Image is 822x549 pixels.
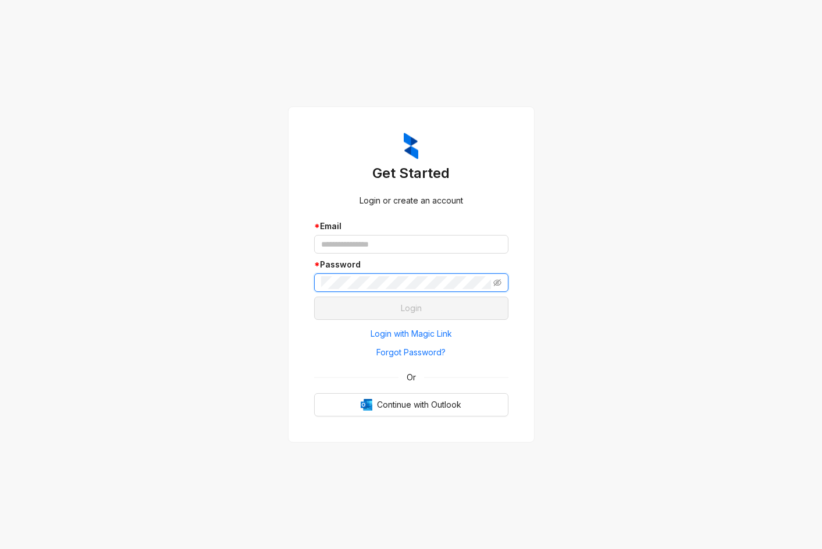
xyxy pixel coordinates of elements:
button: OutlookContinue with Outlook [314,393,508,416]
span: Continue with Outlook [377,398,461,411]
button: Login with Magic Link [314,325,508,343]
div: Email [314,220,508,233]
div: Password [314,258,508,271]
span: Login with Magic Link [371,327,452,340]
span: Forgot Password? [376,346,446,359]
span: Or [398,371,424,384]
button: Login [314,297,508,320]
img: ZumaIcon [404,133,418,159]
h3: Get Started [314,164,508,183]
button: Forgot Password? [314,343,508,362]
span: eye-invisible [493,279,501,287]
div: Login or create an account [314,194,508,207]
img: Outlook [361,399,372,411]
